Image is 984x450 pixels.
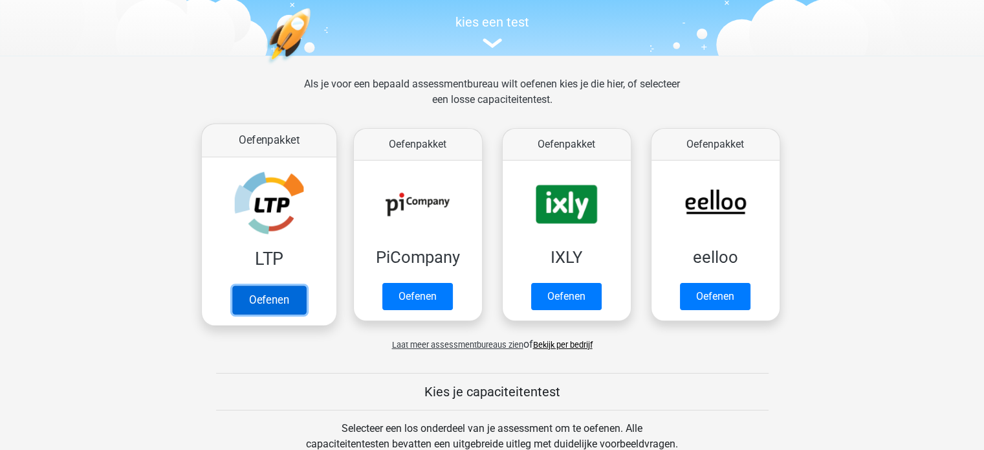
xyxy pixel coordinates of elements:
[483,38,502,48] img: assessment
[294,76,690,123] div: Als je voor een bepaald assessmentbureau wilt oefenen kies je die hier, of selecteer een losse ca...
[195,326,790,352] div: of
[195,14,790,30] h5: kies een test
[195,14,790,49] a: kies een test
[392,340,523,350] span: Laat meer assessmentbureaus zien
[232,286,305,314] a: Oefenen
[266,8,361,125] img: oefenen
[680,283,750,310] a: Oefenen
[533,340,593,350] a: Bekijk per bedrijf
[531,283,602,310] a: Oefenen
[216,384,769,399] h5: Kies je capaciteitentest
[382,283,453,310] a: Oefenen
